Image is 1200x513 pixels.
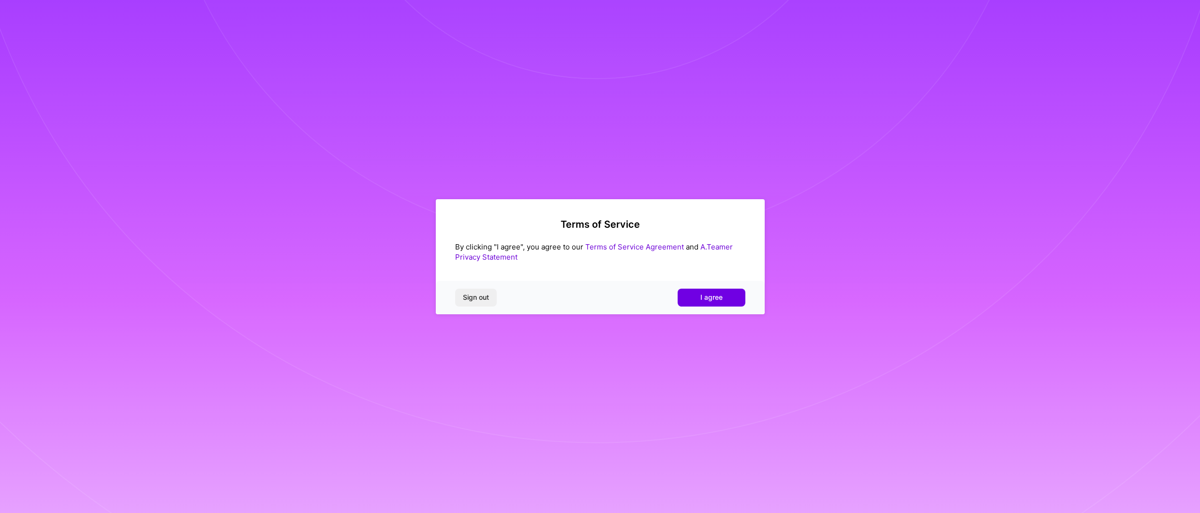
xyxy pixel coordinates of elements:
button: Sign out [455,289,497,306]
h2: Terms of Service [455,219,745,230]
span: I agree [700,293,723,302]
a: Terms of Service Agreement [585,242,684,251]
div: By clicking "I agree", you agree to our and [455,242,745,262]
button: I agree [678,289,745,306]
span: Sign out [463,293,489,302]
